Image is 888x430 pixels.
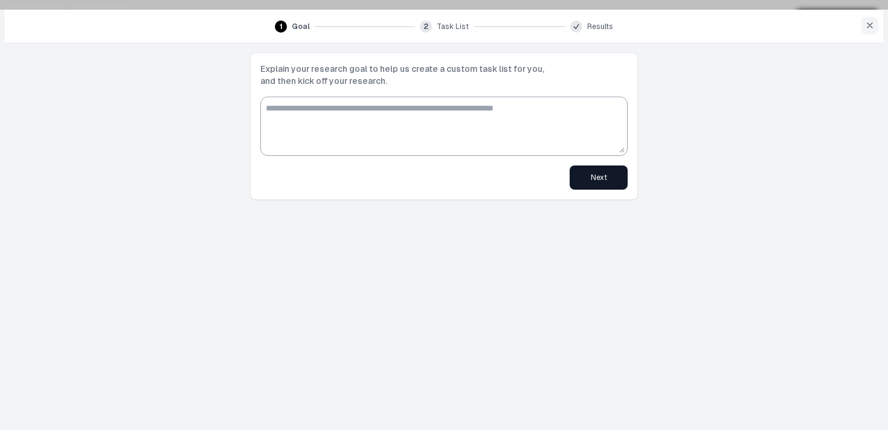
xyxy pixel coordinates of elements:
[270,21,386,33] button: 1Goal
[502,21,618,33] button: Results
[260,63,550,87] p: Explain your research goal to help us create a custom task list for you, and then kick off your r...
[386,21,502,33] button: 2Task List
[292,22,310,31] span: Goal
[587,173,611,182] span: Next
[280,22,282,31] span: 1
[570,165,628,190] button: Next
[423,22,428,31] span: 2
[587,22,613,31] span: Results
[437,22,469,31] span: Task List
